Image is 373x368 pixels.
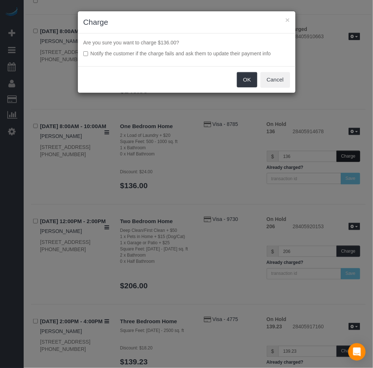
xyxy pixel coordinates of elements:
[78,33,295,66] div: Are you sure you want to charge $136.00?
[261,72,290,87] button: Cancel
[83,17,290,28] h3: Charge
[83,50,290,57] label: Notify the customer if the charge fails and ask them to update their payment info
[83,51,88,56] input: Notify the customer if the charge fails and ask them to update their payment info
[237,72,257,87] button: OK
[348,343,366,361] div: Open Intercom Messenger
[285,16,290,24] button: ×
